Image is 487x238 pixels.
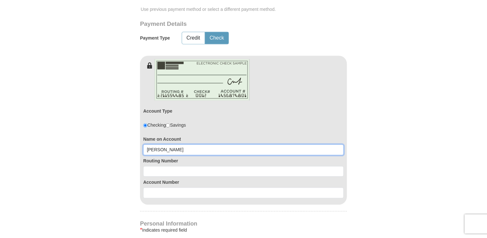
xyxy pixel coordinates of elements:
[154,59,250,101] img: check-en.png
[205,32,229,44] button: Check
[141,6,348,12] span: Use previous payment method or select a different payment method.
[143,179,344,185] label: Account Number
[143,158,344,164] label: Routing Number
[140,35,170,41] h5: Payment Type
[143,136,344,142] label: Name on Account
[140,226,347,234] div: Indicates required field
[143,108,173,114] label: Account Type
[140,221,347,226] h4: Personal Information
[143,122,186,128] div: Checking Savings
[140,20,302,28] h3: Payment Details
[182,32,205,44] button: Credit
